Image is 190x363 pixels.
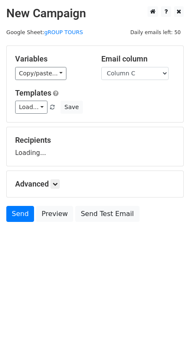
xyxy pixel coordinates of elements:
[6,206,34,222] a: Send
[15,179,175,189] h5: Advanced
[6,6,184,21] h2: New Campaign
[148,323,190,363] iframe: Chat Widget
[6,29,83,35] small: Google Sheet:
[15,67,66,80] a: Copy/paste...
[127,28,184,37] span: Daily emails left: 50
[15,101,47,114] a: Load...
[36,206,73,222] a: Preview
[44,29,83,35] a: gROUP TOURS
[61,101,82,114] button: Save
[127,29,184,35] a: Daily emails left: 50
[15,88,51,97] a: Templates
[15,136,175,145] h5: Recipients
[101,54,175,64] h5: Email column
[15,54,89,64] h5: Variables
[15,136,175,157] div: Loading...
[75,206,139,222] a: Send Test Email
